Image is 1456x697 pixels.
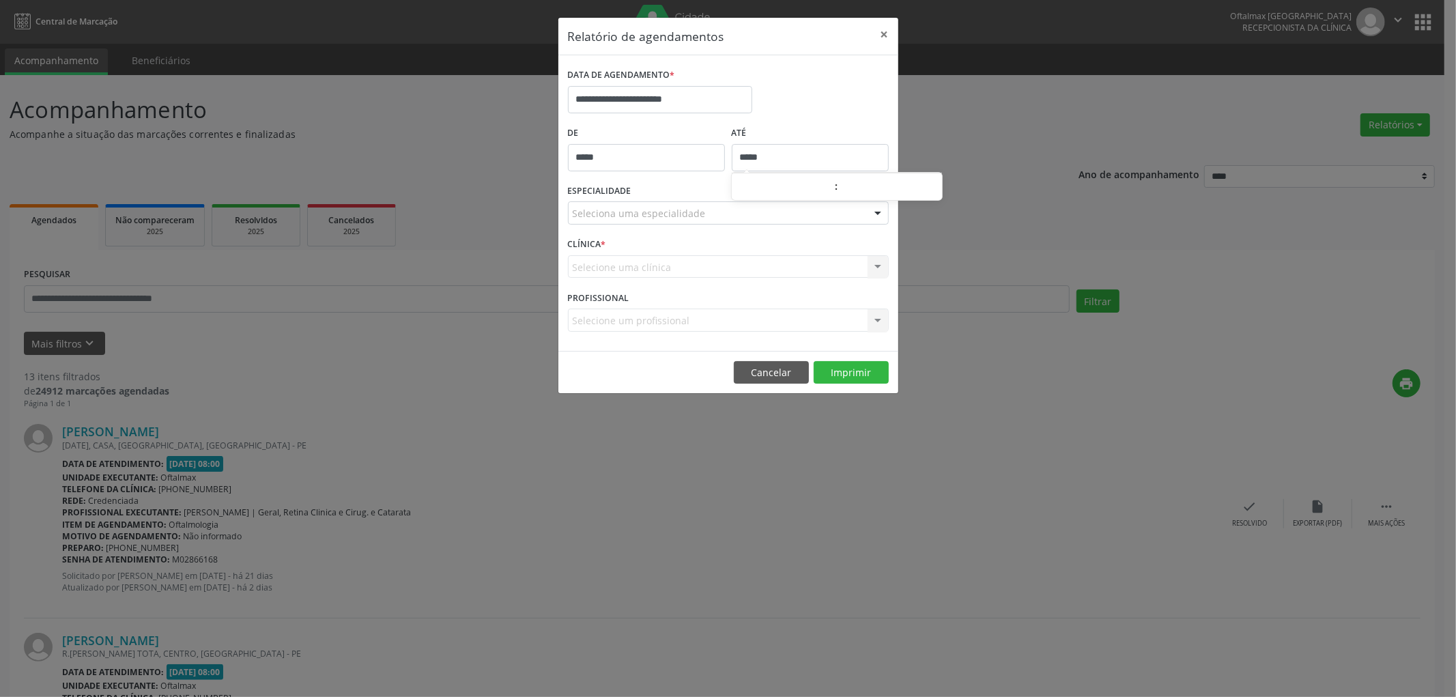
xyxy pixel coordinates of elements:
[835,173,839,200] span: :
[568,123,725,144] label: De
[734,361,809,384] button: Cancelar
[568,27,724,45] h5: Relatório de agendamentos
[732,174,835,201] input: Hour
[814,361,889,384] button: Imprimir
[568,181,631,202] label: ESPECIALIDADE
[568,287,629,309] label: PROFISSIONAL
[871,18,898,51] button: Close
[568,234,606,255] label: CLÍNICA
[732,123,889,144] label: ATÉ
[839,174,942,201] input: Minute
[573,206,706,221] span: Seleciona uma especialidade
[568,65,675,86] label: DATA DE AGENDAMENTO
